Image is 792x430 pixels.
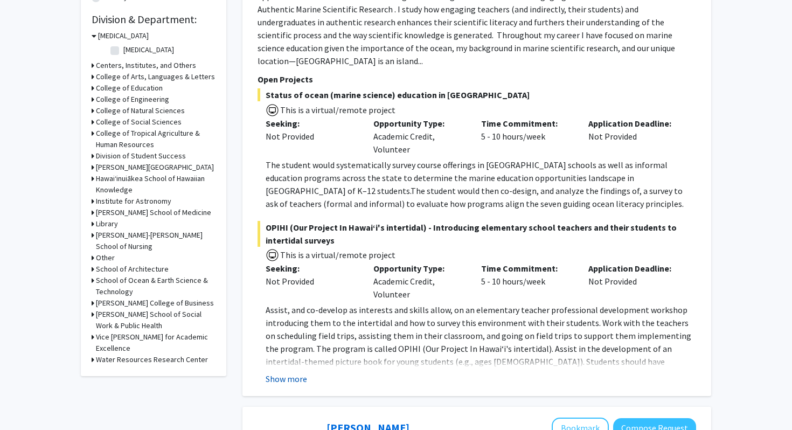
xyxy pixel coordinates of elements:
[96,354,208,365] h3: Water Resources Research Center
[266,303,696,394] p: Assist, and co-develop as interests and skills allow, on an elementary teacher professional devel...
[365,117,473,156] div: Academic Credit, Volunteer
[279,105,395,115] span: This is a virtual/remote project
[96,196,171,207] h3: Institute for Astronomy
[481,262,573,275] p: Time Commitment:
[580,117,688,156] div: Not Provided
[266,158,696,210] p: The student would systematically survey course offerings in [GEOGRAPHIC_DATA] schools as well as ...
[96,162,214,173] h3: [PERSON_NAME][GEOGRAPHIC_DATA]
[96,263,169,275] h3: School of Architecture
[588,262,680,275] p: Application Deadline:
[580,262,688,301] div: Not Provided
[96,105,185,116] h3: College of Natural Sciences
[373,117,465,130] p: Opportunity Type:
[96,94,169,105] h3: College of Engineering
[266,130,357,143] div: Not Provided
[96,252,115,263] h3: Other
[96,218,118,230] h3: Library
[98,30,149,41] h3: [MEDICAL_DATA]
[96,297,214,309] h3: [PERSON_NAME] College of Business
[481,117,573,130] p: Time Commitment:
[588,117,680,130] p: Application Deadline:
[473,117,581,156] div: 5 - 10 hours/week
[96,128,216,150] h3: College of Tropical Agriculture & Human Resources
[266,117,357,130] p: Seeking:
[96,116,182,128] h3: College of Social Sciences
[96,230,216,252] h3: [PERSON_NAME]-[PERSON_NAME] School of Nursing
[258,73,696,86] p: Open Projects
[96,71,215,82] h3: College of Arts, Languages & Letters
[365,262,473,301] div: Academic Credit, Volunteer
[123,44,174,56] label: [MEDICAL_DATA]
[96,150,186,162] h3: Division of Student Success
[266,262,357,275] p: Seeking:
[258,221,696,247] span: OPIHI (Our Project In Hawai‘i's intertidal) - Introducing elementary school teachers and their st...
[96,82,163,94] h3: College of Education
[8,382,46,422] iframe: Chat
[266,275,357,288] div: Not Provided
[96,207,211,218] h3: [PERSON_NAME] School of Medicine
[266,372,307,385] button: Show more
[373,262,465,275] p: Opportunity Type:
[279,249,395,260] span: This is a virtual/remote project
[96,331,216,354] h3: Vice [PERSON_NAME] for Academic Excellence
[473,262,581,301] div: 5 - 10 hours/week
[266,185,684,209] span: The student would then co-design, and analyze the findings of, a survey to ask of teachers (forma...
[96,309,216,331] h3: [PERSON_NAME] School of Social Work & Public Health
[258,88,696,101] span: Status of ocean (marine science) education in [GEOGRAPHIC_DATA]
[96,60,196,71] h3: Centers, Institutes, and Others
[92,13,216,26] h2: Division & Department:
[96,275,216,297] h3: School of Ocean & Earth Science & Technology
[96,173,216,196] h3: Hawaiʻinuiākea School of Hawaiian Knowledge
